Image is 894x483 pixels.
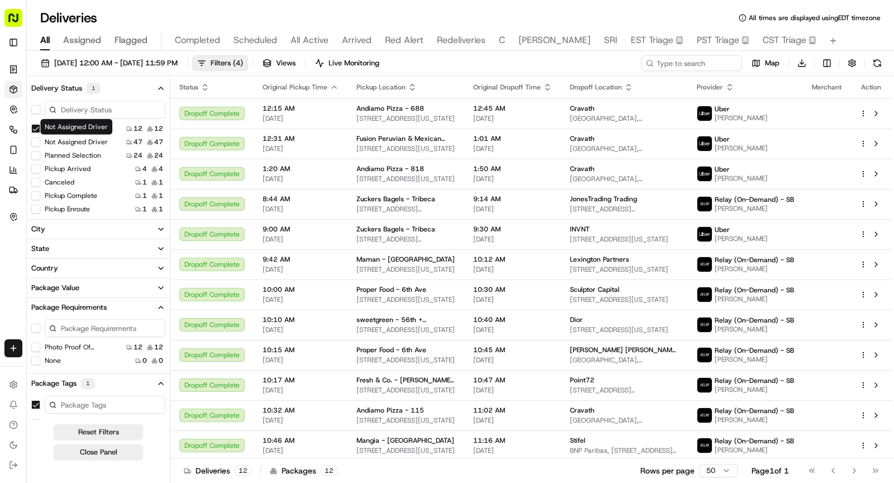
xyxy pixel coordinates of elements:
span: [PERSON_NAME] [715,174,768,183]
span: ( 4 ) [233,58,243,68]
span: Relay (On-Demand) - SB [715,376,794,385]
span: [STREET_ADDRESS][US_STATE] [356,386,455,395]
span: 24 [134,151,142,160]
span: 1 [159,205,163,214]
span: [DATE] [263,386,339,395]
span: Sculptor Capital [570,285,620,294]
span: [DATE] [263,446,339,455]
span: [GEOGRAPHIC_DATA], [STREET_ADDRESS][US_STATE] [570,144,679,153]
span: INVNT [570,225,589,234]
button: See all [173,143,203,156]
div: Country [31,263,58,273]
span: Flagged [115,34,148,47]
button: Views [258,55,301,71]
span: Dropoff Location [570,83,622,92]
span: [STREET_ADDRESS][US_STATE] [356,144,455,153]
span: 1 [159,191,163,200]
span: Knowledge Base [22,219,85,230]
span: Uber [715,105,730,113]
span: Relay (On-Demand) - SB [715,286,794,295]
label: None [45,419,61,428]
span: [DATE] [263,144,339,153]
span: [STREET_ADDRESS][PERSON_NAME][US_STATE] [570,386,679,395]
span: 11:02 AM [473,406,552,415]
div: Packages [270,465,337,476]
span: PST Triage [697,34,739,47]
span: 0 [142,356,147,365]
span: Pylon [111,247,135,255]
span: [PERSON_NAME] [715,325,794,334]
span: [DATE] [473,144,552,153]
span: [DATE] [473,386,552,395]
input: Type to search [641,55,742,71]
span: API Documentation [106,219,179,230]
label: Pickup Enroute [45,205,90,214]
span: Relay (On-Demand) - SB [715,255,794,264]
span: Merchant [812,83,841,92]
button: Start new chat [190,110,203,123]
span: 1 [159,178,163,187]
span: 12 [134,343,142,352]
img: Nash [11,11,34,33]
span: Proper Food - 6th Ave [356,285,426,294]
span: Zuckers Bagels - Tribeca [356,195,435,203]
span: 12 [134,419,142,428]
button: Close Panel [54,444,143,460]
div: Start new chat [38,106,183,117]
a: 💻API Documentation [90,215,184,235]
span: Uber [715,225,730,234]
input: Delivery Status [45,101,165,119]
span: Uber [715,165,730,174]
span: 47 [154,138,163,146]
span: All Active [291,34,329,47]
img: uber-new-logo.jpeg [697,136,712,151]
div: 1 [81,378,95,389]
span: sweetgreen - 56th + Broadway [356,315,455,324]
span: Andiamo Pizza - 818 [356,164,424,173]
span: All times are displayed using EDT timezone [749,13,881,22]
span: Dior [570,315,583,324]
span: Filters [211,58,243,68]
span: [STREET_ADDRESS][US_STATE] [356,325,455,334]
span: Provider [697,83,723,92]
img: relay_logo_black.png [697,287,712,302]
span: [DATE] [473,174,552,183]
span: Fusion Peruvian & Mexican Restaurant [356,134,455,143]
span: Scheduled [234,34,277,47]
a: 📗Knowledge Base [7,215,90,235]
span: Mangia - [GEOGRAPHIC_DATA] [356,436,454,445]
span: 1 [142,205,147,214]
span: All [40,34,50,47]
span: [DATE] [473,235,552,244]
div: 📗 [11,220,20,229]
img: relay_logo_black.png [697,408,712,423]
span: 12:15 AM [263,104,339,113]
img: uber-new-logo.jpeg [697,106,712,121]
input: Package Requirements [45,319,165,337]
button: Delivery Status1 [27,78,170,98]
input: Got a question? Start typing here... [29,72,201,83]
img: uber-new-logo.jpeg [697,167,712,181]
span: 10:40 AM [473,315,552,324]
span: [DATE] [473,114,552,123]
span: 12 [134,124,142,133]
img: 1736555255976-a54dd68f-1ca7-489b-9aae-adbdc363a1c4 [11,106,31,126]
span: [PERSON_NAME] [715,355,794,364]
div: 12 [235,466,251,476]
span: [DATE] [473,325,552,334]
span: 10:46 AM [263,436,339,445]
span: [GEOGRAPHIC_DATA], [STREET_ADDRESS][US_STATE] [570,356,679,364]
a: Powered byPylon [79,246,135,255]
span: BNP Paribas, [STREET_ADDRESS][US_STATE] [570,446,679,455]
span: Stifel [570,436,586,445]
img: relay_logo_black.png [697,257,712,272]
span: Map [765,58,779,68]
span: [STREET_ADDRESS][US_STATE] [356,295,455,304]
span: Redeliveries [437,34,486,47]
span: [PERSON_NAME] [715,446,794,454]
span: [STREET_ADDRESS][PERSON_NAME][US_STATE] [570,205,679,214]
img: relay_logo_black.png [697,197,712,211]
img: relay_logo_black.png [697,378,712,392]
span: [DATE] [263,325,339,334]
span: CST Triage [763,34,806,47]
